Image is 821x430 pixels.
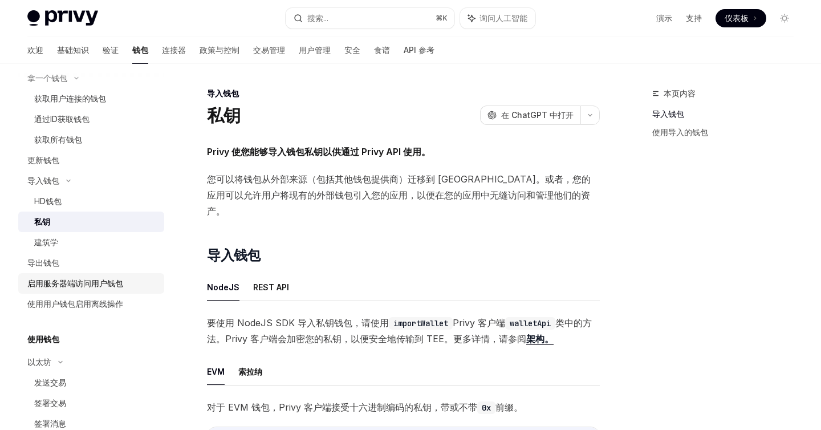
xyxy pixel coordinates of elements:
a: API 参考 [404,36,434,64]
a: HD钱包 [18,191,164,212]
font: 更多详情，请参阅 [453,333,526,344]
font: 演示 [656,13,672,23]
a: 导出钱包 [18,253,164,273]
button: 询问人工智能 [460,8,535,29]
font: 要使用 NodeJS SDK 导入私钥钱包，请使用 [207,317,389,328]
font: 验证 [103,45,119,55]
font: 签署消息 [34,419,66,428]
font: 使用用户钱包启用离线操作 [27,299,123,309]
a: 食谱 [374,36,390,64]
font: 导入钱包 [27,176,59,185]
code: walletApi [505,317,555,330]
font: NodeJS [207,282,239,292]
a: 基础知识 [57,36,89,64]
a: 发送交易 [18,372,164,393]
font: 以太坊 [27,357,51,367]
font: EVM [207,367,225,376]
a: 获取用户连接的钱包 [18,88,164,109]
font: ⌘ [436,14,442,22]
font: 使用导入的钱包 [652,127,708,137]
a: 私钥 [18,212,164,232]
a: 演示 [656,13,672,24]
a: 用户管理 [299,36,331,64]
button: REST API [253,274,289,301]
code: importWallet [389,317,453,330]
font: HD钱包 [34,196,62,206]
font: 获取所有钱包 [34,135,82,144]
a: 钱包 [132,36,148,64]
a: 签署交易 [18,393,164,413]
button: EVM [207,358,225,385]
font: REST API [253,282,289,292]
font: 安全 [344,45,360,55]
font: 私钥 [207,105,241,125]
font: Privy 客户端 [453,317,505,328]
a: 使用导入的钱包 [652,123,803,141]
font: 连接器 [162,45,186,55]
font: 获取用户连接的钱包 [34,94,106,103]
button: NodeJS [207,274,239,301]
font: 仪表板 [725,13,749,23]
a: 架构。 [526,333,554,345]
code: 0x [477,401,495,414]
font: 欢迎 [27,45,43,55]
font: 用户管理 [299,45,331,55]
font: Privy 使您能够导入钱包私钥以供通过 Privy API 使用。 [207,146,430,157]
a: 支持 [686,13,702,24]
a: 启用服务器端访问用户钱包 [18,273,164,294]
font: 通过ID获取钱包 [34,114,90,124]
font: 签署交易 [34,398,66,408]
a: 政策与控制 [200,36,239,64]
font: 食谱 [374,45,390,55]
a: 安全 [344,36,360,64]
font: 询问人工智能 [479,13,527,23]
a: 欢迎 [27,36,43,64]
font: 架构。 [526,333,554,344]
a: 仪表板 [716,9,766,27]
font: 交易管理 [253,45,285,55]
a: 建筑学 [18,232,164,253]
button: 索拉纳 [238,358,262,385]
font: 您可以将钱包从外部来源（包括其他钱包提供商）迁移到 [GEOGRAPHIC_DATA]。或者，您的应用可以允许用户将现有的外部钱包引入您的应用，以便在您的应用中无缝访问和管理他们的资产。 [207,173,591,217]
font: 基础知识 [57,45,89,55]
font: 本页内容 [664,88,696,98]
a: 导入钱包 [652,105,803,123]
button: 在 ChatGPT 中打开 [480,106,580,125]
font: 搜索... [307,13,328,23]
font: 在 ChatGPT 中打开 [501,110,574,120]
font: 导入钱包 [207,247,261,263]
font: 使用钱包 [27,334,59,344]
font: 钱包 [132,45,148,55]
font: 导入钱包 [652,109,684,119]
a: 验证 [103,36,119,64]
font: 索拉纳 [238,367,262,376]
a: 更新钱包 [18,150,164,171]
font: 对于 EVM 钱包，Privy 客户端接受十六进制编码的私钥，带或不带 [207,401,477,413]
font: 政策与控制 [200,45,239,55]
a: 使用用户钱包启用离线操作 [18,294,164,314]
font: 支持 [686,13,702,23]
font: 发送交易 [34,378,66,387]
img: 灯光标志 [27,10,98,26]
font: 前缀。 [495,401,523,413]
button: 搜索...⌘K [286,8,454,29]
font: 更新钱包 [27,155,59,165]
a: 交易管理 [253,36,285,64]
font: K [442,14,448,22]
a: 通过ID获取钱包 [18,109,164,129]
font: 私钥 [34,217,50,226]
font: 建筑学 [34,237,58,247]
font: 启用服务器端访问用户钱包 [27,278,123,288]
font: API 参考 [404,45,434,55]
font: 导出钱包 [27,258,59,267]
button: 切换暗模式 [775,9,794,27]
a: 连接器 [162,36,186,64]
a: 获取所有钱包 [18,129,164,150]
font: 导入钱包 [207,88,239,98]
